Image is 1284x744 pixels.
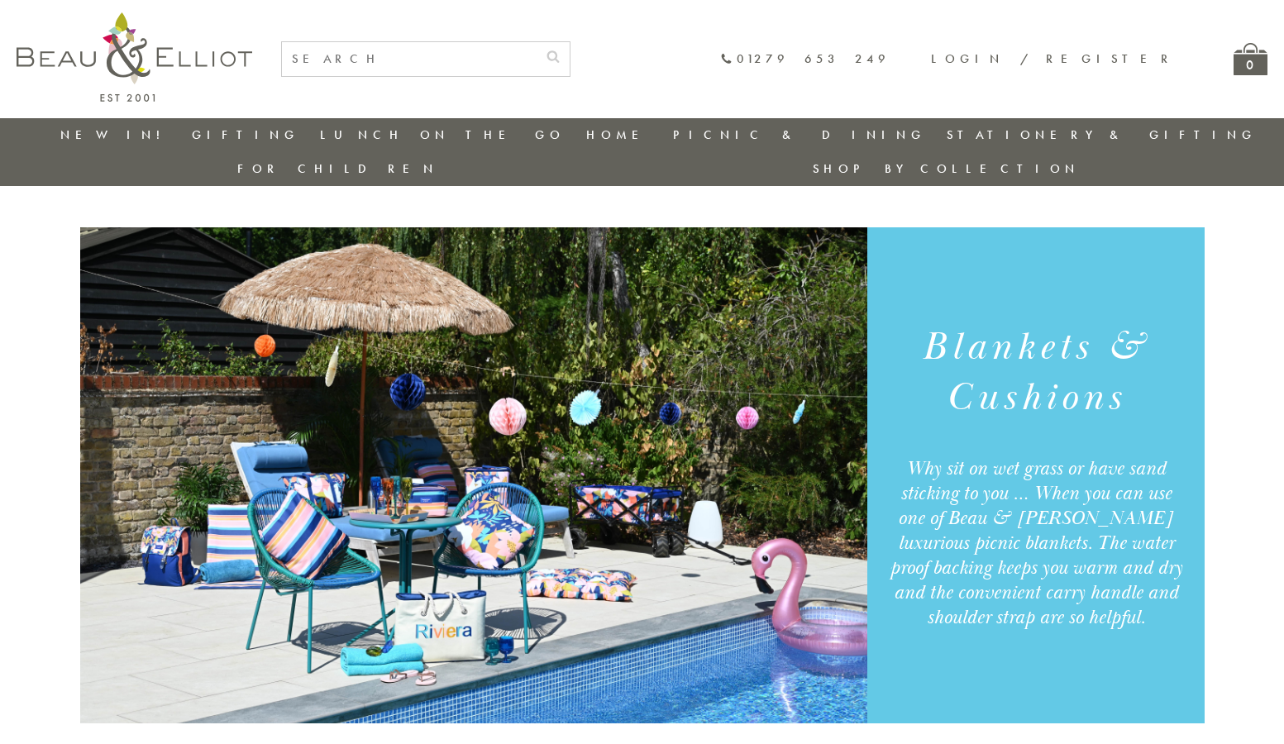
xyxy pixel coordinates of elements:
a: Home [586,126,652,143]
a: Shop by collection [813,160,1080,177]
input: SEARCH [282,42,537,76]
a: Lunch On The Go [320,126,565,143]
a: Gifting [192,126,299,143]
a: 01279 653 249 [720,52,890,66]
a: 0 [1234,43,1267,75]
a: For Children [237,160,438,177]
img: logo [17,12,252,102]
div: Why sit on wet grass or have sand sticking to you … When you can use one of Beau & [PERSON_NAME] ... [887,456,1184,630]
a: Login / Register [931,50,1176,67]
a: New in! [60,126,171,143]
h1: Blankets & Cushions [887,322,1184,423]
img: Beau & Elliot Boutique British Brand inspired by all things charmingly chic & beautiful [80,227,867,723]
a: Picnic & Dining [673,126,926,143]
a: Stationery & Gifting [947,126,1257,143]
